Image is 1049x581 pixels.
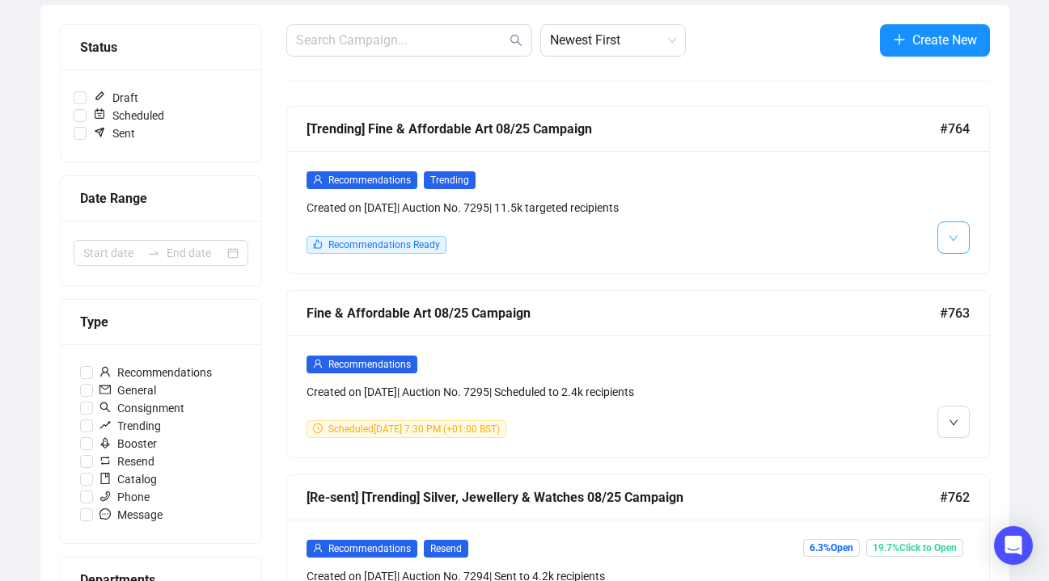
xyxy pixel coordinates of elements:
[93,417,167,435] span: Trending
[940,119,970,139] span: #764
[286,106,990,274] a: [Trending] Fine & Affordable Art 08/25 Campaign#764userRecommendationsTrendingCreated on [DATE]| ...
[93,399,191,417] span: Consignment
[940,487,970,507] span: #762
[99,473,111,484] span: book
[99,366,111,377] span: user
[949,234,958,243] span: down
[87,124,142,142] span: Sent
[93,488,156,506] span: Phone
[424,171,476,189] span: Trending
[307,199,802,217] div: Created on [DATE] | Auction No. 7295 | 11.5k targeted recipients
[93,453,161,470] span: Resend
[328,359,411,370] span: Recommendations
[550,25,676,56] span: Newest First
[912,30,977,50] span: Create New
[949,418,958,427] span: down
[313,359,323,368] span: user
[307,383,802,401] div: Created on [DATE] | Auction No. 7295 | Scheduled to 2.4k recipients
[80,37,242,57] div: Status
[940,303,970,323] span: #763
[893,33,906,46] span: plus
[147,246,160,259] span: to
[83,244,141,262] input: Start date
[99,490,111,502] span: phone
[328,543,411,554] span: Recommendations
[313,175,323,184] span: user
[80,188,242,208] div: Date Range
[328,423,500,435] span: Scheduled [DATE] 7:30 PM (+01:00 BST)
[99,508,111,520] span: message
[87,107,171,124] span: Scheduled
[80,312,242,332] div: Type
[93,364,218,381] span: Recommendations
[307,303,940,323] div: Fine & Affordable Art 08/25 Campaign
[994,526,1033,565] div: Open Intercom Messenger
[99,455,111,466] span: retweet
[880,24,990,57] button: Create New
[313,543,323,553] span: user
[99,437,111,448] span: rocket
[93,381,163,399] span: General
[286,290,990,458] a: Fine & Affordable Art 08/25 Campaign#763userRecommendationsCreated on [DATE]| Auction No. 7295| S...
[87,89,145,107] span: Draft
[510,34,522,47] span: search
[328,239,440,251] span: Recommendations Ready
[307,487,940,507] div: [Re-sent] [Trending] Silver, Jewellery & Watches 08/25 Campaign
[803,539,860,557] span: 6.3% Open
[424,540,468,558] span: Resend
[313,239,323,249] span: like
[167,244,224,262] input: End date
[307,119,940,139] div: [Trending] Fine & Affordable Art 08/25 Campaign
[296,31,506,50] input: Search Campaign...
[866,539,963,557] span: 19.7% Click to Open
[147,246,160,259] span: swap-right
[99,419,111,431] span: rise
[313,423,323,433] span: clock-circle
[99,402,111,413] span: search
[328,175,411,186] span: Recommendations
[93,506,169,524] span: Message
[93,470,163,488] span: Catalog
[93,435,163,453] span: Booster
[99,384,111,395] span: mail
